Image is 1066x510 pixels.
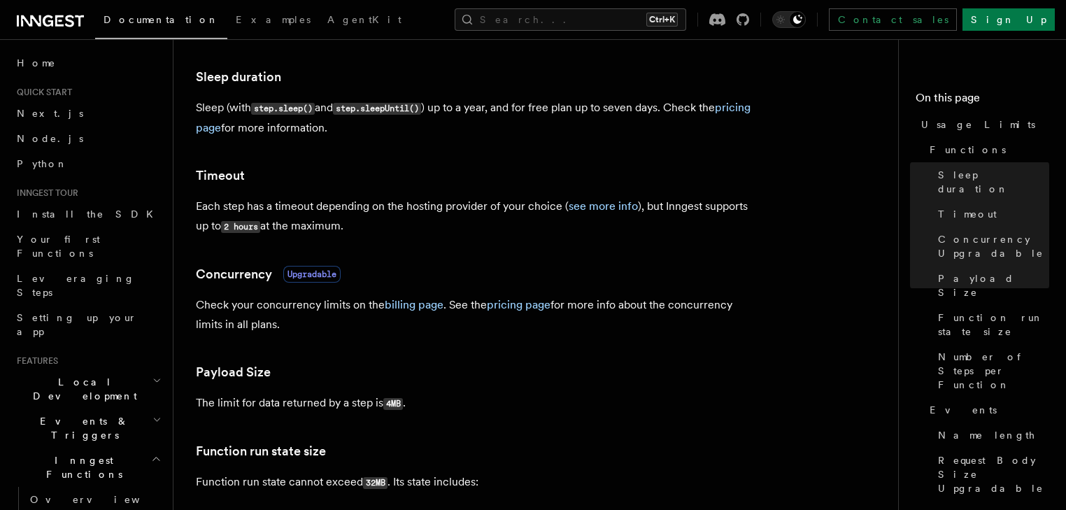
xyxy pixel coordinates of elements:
a: Sign Up [962,8,1055,31]
span: Request Body Size Upgradable [938,453,1049,495]
code: 4MB [383,398,403,410]
span: Inngest tour [11,187,78,199]
a: Your first Functions [11,227,164,266]
a: ConcurrencyUpgradable [196,264,341,284]
span: Home [17,56,56,70]
span: Functions [930,143,1006,157]
a: Examples [227,4,319,38]
a: Next.js [11,101,164,126]
span: Sleep duration [938,168,1049,196]
span: Inngest Functions [11,453,151,481]
span: Documentation [104,14,219,25]
a: billing page [385,298,443,311]
a: Events [924,397,1049,423]
span: Timeout [938,207,997,221]
span: Local Development [11,375,152,403]
span: Events & Triggers [11,414,152,442]
span: Node.js [17,133,83,144]
button: Events & Triggers [11,409,164,448]
h4: On this page [916,90,1049,112]
span: Upgradable [283,266,341,283]
a: Home [11,50,164,76]
a: Contact sales [829,8,957,31]
a: Install the SDK [11,201,164,227]
span: Concurrency Upgradable [938,232,1049,260]
span: Function run state size [938,311,1049,339]
span: Next.js [17,108,83,119]
span: Python [17,158,68,169]
a: Timeout [932,201,1049,227]
a: Python [11,151,164,176]
p: The limit for data returned by a step is . [196,393,755,413]
p: Function run state cannot exceed . Its state includes: [196,472,755,493]
a: AgentKit [319,4,410,38]
a: Function run state size [932,305,1049,344]
button: Search...Ctrl+K [455,8,686,31]
button: Local Development [11,369,164,409]
code: 2 hours [221,221,260,233]
a: Sleep duration [932,162,1049,201]
span: Your first Functions [17,234,100,259]
span: Payload Size [938,271,1049,299]
span: Quick start [11,87,72,98]
a: Setting up your app [11,305,164,344]
a: Documentation [95,4,227,39]
a: Request Body Size Upgradable [932,448,1049,501]
span: Features [11,355,58,367]
p: Check your concurrency limits on the . See the for more info about the concurrency limits in all ... [196,295,755,334]
code: 32MB [363,477,388,489]
span: AgentKit [327,14,401,25]
code: step.sleepUntil() [333,103,421,115]
a: Node.js [11,126,164,151]
a: pricing page [487,298,550,311]
code: step.sleep() [251,103,315,115]
a: Functions [924,137,1049,162]
span: Leveraging Steps [17,273,135,298]
span: Examples [236,14,311,25]
a: Payload Size [196,362,271,382]
span: Setting up your app [17,312,137,337]
p: Sleep (with and ) up to a year, and for free plan up to seven days. Check the for more information. [196,98,755,138]
span: Number of Steps per Function [938,350,1049,392]
a: Concurrency Upgradable [932,227,1049,266]
span: Install the SDK [17,208,162,220]
p: Each step has a timeout depending on the hosting provider of your choice ( ), but Inngest support... [196,197,755,236]
a: see more info [569,199,638,213]
a: Number of Steps per Function [932,344,1049,397]
a: Name length [932,423,1049,448]
span: Name length [938,428,1036,442]
a: Timeout [196,166,245,185]
kbd: Ctrl+K [646,13,678,27]
a: Sleep duration [196,67,281,87]
a: Leveraging Steps [11,266,164,305]
span: Overview [30,494,174,505]
span: Usage Limits [921,118,1035,132]
button: Inngest Functions [11,448,164,487]
a: Usage Limits [916,112,1049,137]
span: Events [930,403,997,417]
a: Function run state size [196,441,326,461]
button: Toggle dark mode [772,11,806,28]
a: Payload Size [932,266,1049,305]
